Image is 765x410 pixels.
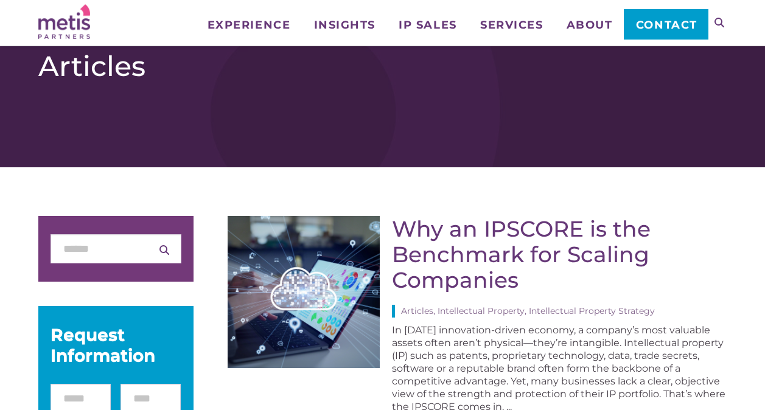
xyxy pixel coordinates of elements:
[624,9,708,40] a: Contact
[567,19,613,30] span: About
[392,215,651,293] a: Why an IPSCORE is the Benchmark for Scaling Companies
[636,19,697,30] span: Contact
[208,19,290,30] span: Experience
[399,19,456,30] span: IP Sales
[38,49,727,83] h1: Articles
[480,19,543,30] span: Services
[51,324,181,366] div: Request Information
[38,4,90,39] img: Metis Partners
[314,19,376,30] span: Insights
[392,305,727,318] div: Articles, Intellectual Property, Intellectual Property Strategy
